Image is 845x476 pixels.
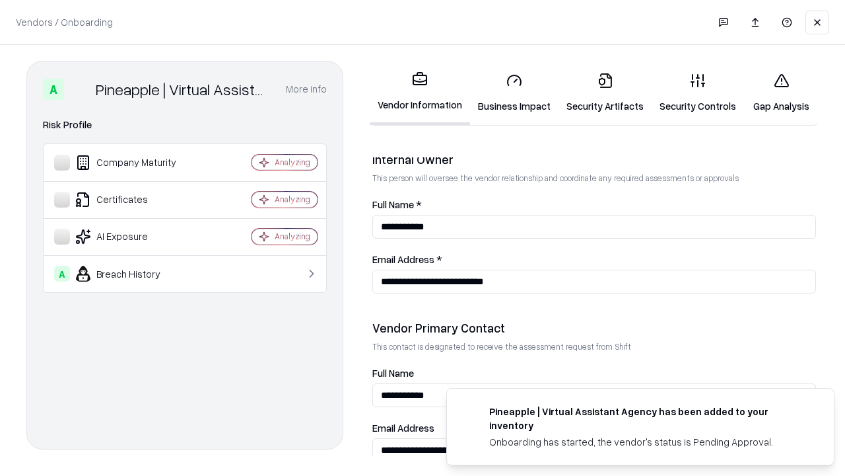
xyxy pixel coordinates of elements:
div: A [43,79,64,100]
div: Pineapple | Virtual Assistant Agency has been added to your inventory [489,405,802,432]
div: Risk Profile [43,117,327,133]
label: Full Name [372,368,816,378]
a: Security Controls [652,62,744,124]
div: Onboarding has started, the vendor's status is Pending Approval. [489,435,802,449]
div: Analyzing [275,194,310,205]
a: Gap Analysis [744,62,819,124]
div: Analyzing [275,157,310,168]
div: Pineapple | Virtual Assistant Agency [96,79,270,100]
div: Breach History [54,266,212,282]
a: Vendor Information [370,61,470,125]
p: Vendors / Onboarding [16,15,113,29]
label: Email Address [372,423,816,433]
a: Security Artifacts [558,62,652,124]
div: AI Exposure [54,229,212,245]
button: More info [286,77,327,101]
label: Full Name * [372,200,816,210]
a: Business Impact [470,62,558,124]
div: A [54,266,70,282]
p: This contact is designated to receive the assessment request from Shift [372,341,816,352]
img: trypineapple.com [463,405,479,420]
div: Vendor Primary Contact [372,320,816,336]
div: Analyzing [275,231,310,242]
img: Pineapple | Virtual Assistant Agency [69,79,90,100]
div: Certificates [54,192,212,208]
div: Company Maturity [54,155,212,171]
div: Internal Owner [372,151,816,167]
label: Email Address * [372,255,816,264]
p: This person will oversee the vendor relationship and coordinate any required assessments or appro... [372,173,816,184]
